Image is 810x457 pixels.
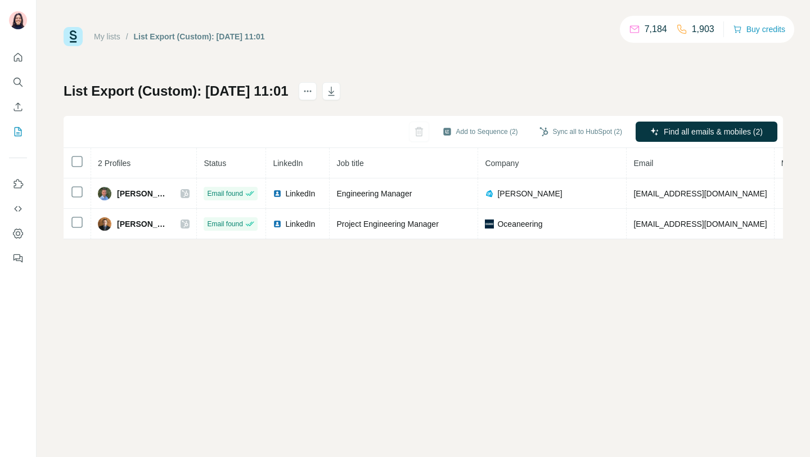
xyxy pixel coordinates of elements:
button: My lists [9,122,27,142]
img: LinkedIn logo [273,189,282,198]
button: actions [299,82,317,100]
div: List Export (Custom): [DATE] 11:01 [134,31,265,42]
span: Mobile [781,159,804,168]
span: Email found [207,189,242,199]
img: company-logo [485,189,494,198]
span: Email [633,159,653,168]
span: Find all emails & mobiles (2) [664,126,763,137]
span: [PERSON_NAME] [117,188,169,199]
span: [EMAIL_ADDRESS][DOMAIN_NAME] [633,189,767,198]
p: 1,903 [692,23,714,36]
img: Surfe Logo [64,27,83,46]
li: / [126,31,128,42]
button: Feedback [9,248,27,268]
a: My lists [94,32,120,41]
button: Quick start [9,47,27,68]
span: LinkedIn [285,188,315,199]
span: 2 Profiles [98,159,130,168]
span: Company [485,159,519,168]
button: Buy credits [733,21,785,37]
button: Sync all to HubSpot (2) [532,123,630,140]
h1: List Export (Custom): [DATE] 11:01 [64,82,289,100]
button: Find all emails & mobiles (2) [636,122,777,142]
span: Project Engineering Manager [336,219,438,228]
button: Add to Sequence (2) [435,123,526,140]
span: Status [204,159,226,168]
button: Use Surfe API [9,199,27,219]
span: Oceaneering [497,218,542,230]
img: LinkedIn logo [273,219,282,228]
img: Avatar [98,217,111,231]
span: Job title [336,159,363,168]
button: Search [9,72,27,92]
span: [PERSON_NAME] [117,218,169,230]
span: LinkedIn [285,218,315,230]
span: [EMAIL_ADDRESS][DOMAIN_NAME] [633,219,767,228]
span: LinkedIn [273,159,303,168]
button: Enrich CSV [9,97,27,117]
span: Engineering Manager [336,189,412,198]
span: Email found [207,219,242,229]
button: Dashboard [9,223,27,244]
button: Use Surfe on LinkedIn [9,174,27,194]
span: [PERSON_NAME] [497,188,562,199]
img: Avatar [9,11,27,29]
img: Avatar [98,187,111,200]
img: company-logo [485,219,494,228]
p: 7,184 [645,23,667,36]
